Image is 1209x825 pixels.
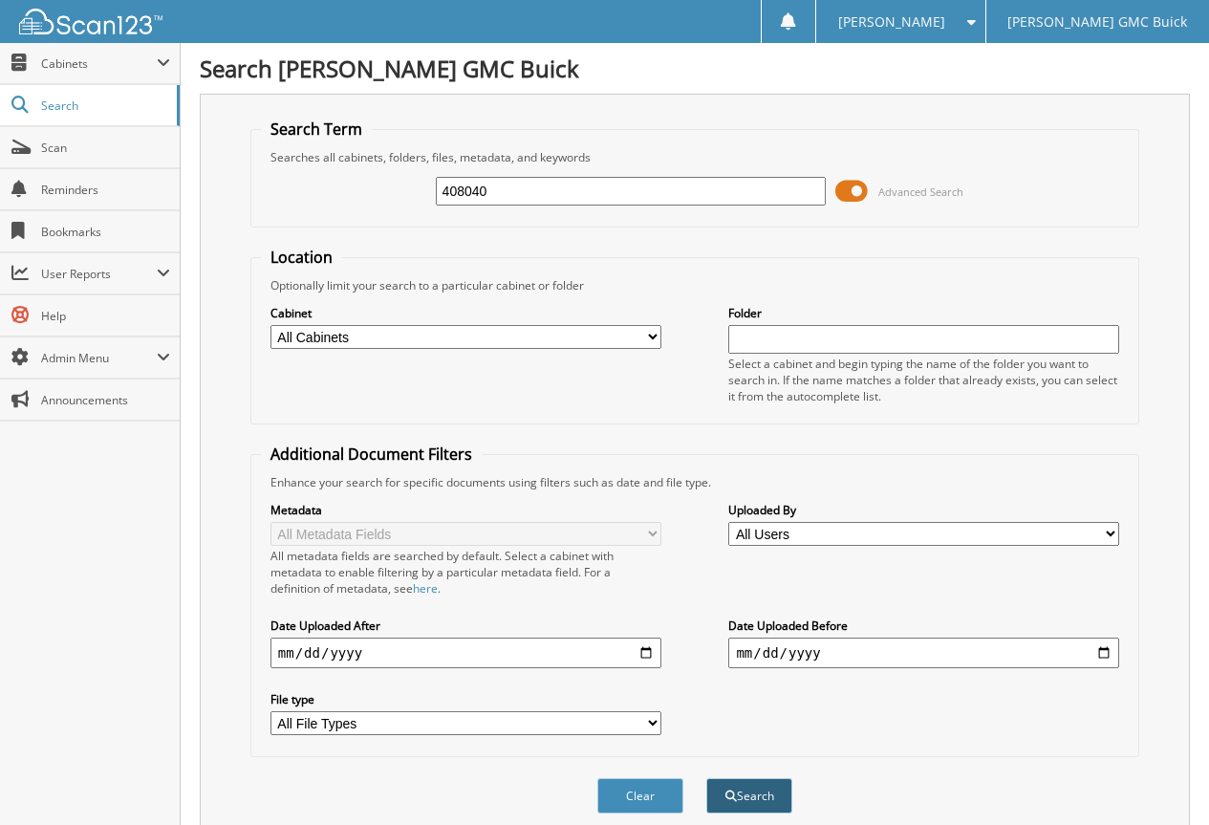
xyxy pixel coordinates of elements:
label: Cabinet [270,305,661,321]
h1: Search [PERSON_NAME] GMC Buick [200,53,1190,84]
div: All metadata fields are searched by default. Select a cabinet with metadata to enable filtering b... [270,548,661,597]
span: User Reports [41,266,157,282]
span: Announcements [41,392,170,408]
label: Date Uploaded Before [728,618,1119,634]
a: here [413,580,438,597]
label: Date Uploaded After [270,618,661,634]
legend: Search Term [261,119,372,140]
legend: Additional Document Filters [261,444,482,465]
span: Scan [41,140,170,156]
div: Searches all cabinets, folders, files, metadata, and keywords [261,149,1129,165]
label: File type [270,691,661,707]
button: Search [706,778,792,814]
span: [PERSON_NAME] GMC Buick [1007,16,1187,28]
div: Select a cabinet and begin typing the name of the folder you want to search in. If the name match... [728,356,1119,404]
span: Help [41,308,170,324]
div: Optionally limit your search to a particular cabinet or folder [261,277,1129,293]
label: Folder [728,305,1119,321]
button: Clear [597,778,683,814]
label: Metadata [270,502,661,518]
span: Reminders [41,182,170,198]
span: Search [41,98,167,114]
img: scan123-logo-white.svg [19,9,162,34]
input: start [270,638,661,668]
iframe: Chat Widget [1113,733,1209,825]
input: end [728,638,1119,668]
span: Advanced Search [878,185,963,199]
span: Admin Menu [41,350,157,366]
span: Bookmarks [41,224,170,240]
span: [PERSON_NAME] [838,16,945,28]
span: Cabinets [41,55,157,72]
legend: Location [261,247,342,268]
div: Enhance your search for specific documents using filters such as date and file type. [261,474,1129,490]
label: Uploaded By [728,502,1119,518]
